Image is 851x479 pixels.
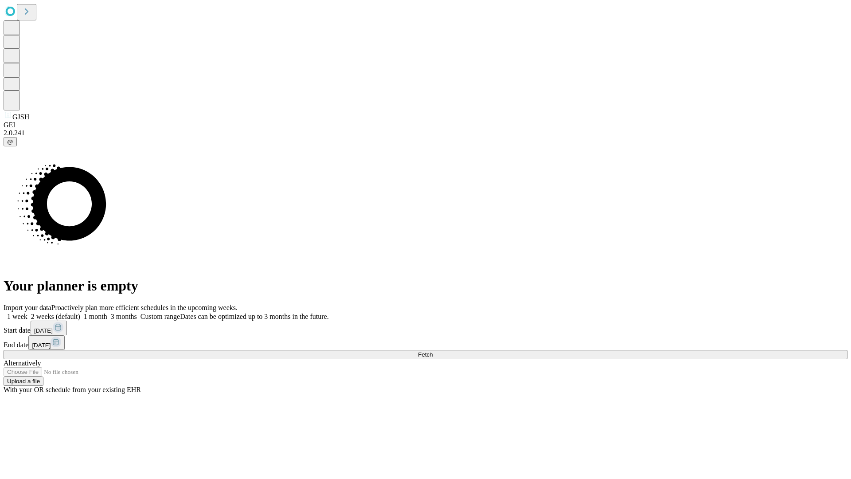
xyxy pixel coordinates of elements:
span: [DATE] [32,342,51,349]
span: 3 months [111,313,137,320]
div: End date [4,335,847,350]
div: GEI [4,121,847,129]
div: 2.0.241 [4,129,847,137]
button: Upload a file [4,377,43,386]
button: Fetch [4,350,847,359]
span: [DATE] [34,327,53,334]
button: @ [4,137,17,146]
span: 1 month [84,313,107,320]
div: Start date [4,321,847,335]
span: Proactively plan more efficient schedules in the upcoming weeks. [51,304,238,311]
span: Alternatively [4,359,41,367]
button: [DATE] [31,321,67,335]
span: @ [7,138,13,145]
span: With your OR schedule from your existing EHR [4,386,141,393]
span: Import your data [4,304,51,311]
span: 2 weeks (default) [31,313,80,320]
button: [DATE] [28,335,65,350]
span: 1 week [7,313,27,320]
span: Custom range [141,313,180,320]
span: GJSH [12,113,29,121]
span: Dates can be optimized up to 3 months in the future. [180,313,328,320]
span: Fetch [418,351,433,358]
h1: Your planner is empty [4,278,847,294]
